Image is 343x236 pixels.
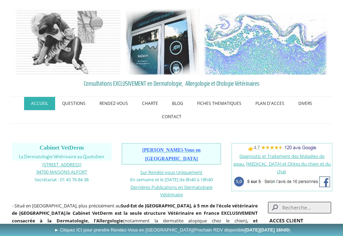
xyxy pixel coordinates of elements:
[190,97,248,110] a: FICHES THEMATIQUES
[248,97,291,110] a: PLAN D'ACCES
[268,202,331,213] input: Search
[12,203,258,231] span: - Situé en [GEOGRAPHIC_DATA], plus précisément au , (notamment la dermatite atopique chez le chie...
[155,110,188,123] a: CONTACT
[131,184,212,198] a: Dernières Publications en Dermatologie Vétérinaire
[39,144,84,151] span: Cabinet VetDerm
[140,169,202,175] a: Sur Rendez-vous Uniquement
[54,227,290,233] span: ► Cliquez ICI pour prendre Rendez-Vous en [GEOGRAPHIC_DATA]
[135,97,165,110] a: CHARTE
[193,227,290,233] span: (Prochain RDV disponible )
[165,97,190,110] a: BLOG
[24,97,55,110] a: ACCUEIL
[36,168,87,175] a: 94700 MAISONS ALFORT
[19,154,104,159] span: La Dermatologie Vétérinaire au Quotidien
[66,210,70,216] strong: le
[55,97,92,110] a: QUESTIONS
[12,203,258,216] strong: Sud-Est de [GEOGRAPHIC_DATA], à 5 mn de l'école vétérinaire de [GEOGRAPHIC_DATA]
[248,145,316,152] span: 👉
[92,97,135,110] a: RENDEZ-VOUS
[246,161,331,175] a: [MEDICAL_DATA] et Otites du chien et du chat
[130,176,213,183] span: En semaine et le [DATE] de 8h40 à 18h40
[142,148,201,161] a: [PERSON_NAME]-Vous en [GEOGRAPHIC_DATA]
[42,161,81,168] span: [STREET_ADDRESS]
[233,153,325,167] a: Diagnostic et Traitement des Maladies de peau,
[73,210,202,216] b: Cabinet VetDerm est la seule structure Vétérinaire en
[35,176,89,183] span: Secrétariat : 01 43 76 84 38
[291,97,319,110] a: DIVERS
[42,161,81,168] a: [STREET_ADDRESS]
[245,227,289,233] b: [DATE][DATE] 16h00
[12,78,331,89] a: Consultations EXCLUSIVEMENT en Dermatologie, Allergologie et Otologie Vétérinaires
[269,217,303,224] strong: ACCES CLIENT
